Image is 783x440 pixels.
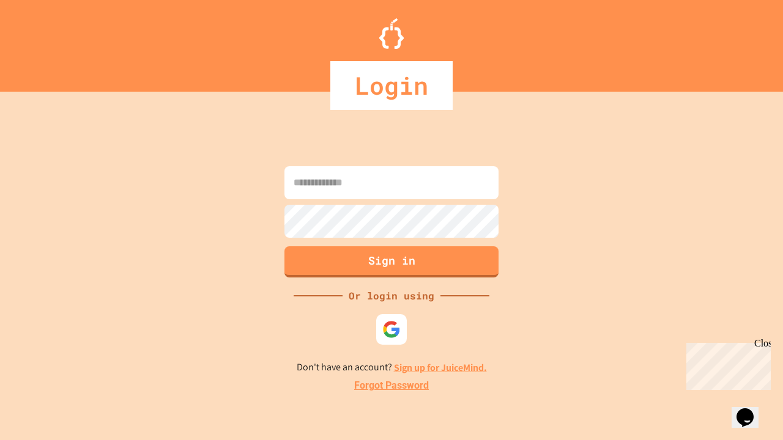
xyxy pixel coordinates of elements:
iframe: chat widget [732,391,771,428]
div: Chat with us now!Close [5,5,84,78]
a: Forgot Password [354,378,429,393]
a: Sign up for JuiceMind. [394,361,487,374]
div: Or login using [343,288,440,303]
p: Don't have an account? [297,360,487,375]
div: Login [330,61,453,110]
img: google-icon.svg [382,320,401,339]
button: Sign in [284,246,499,277]
iframe: chat widget [681,338,771,390]
img: Logo.svg [379,18,404,49]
